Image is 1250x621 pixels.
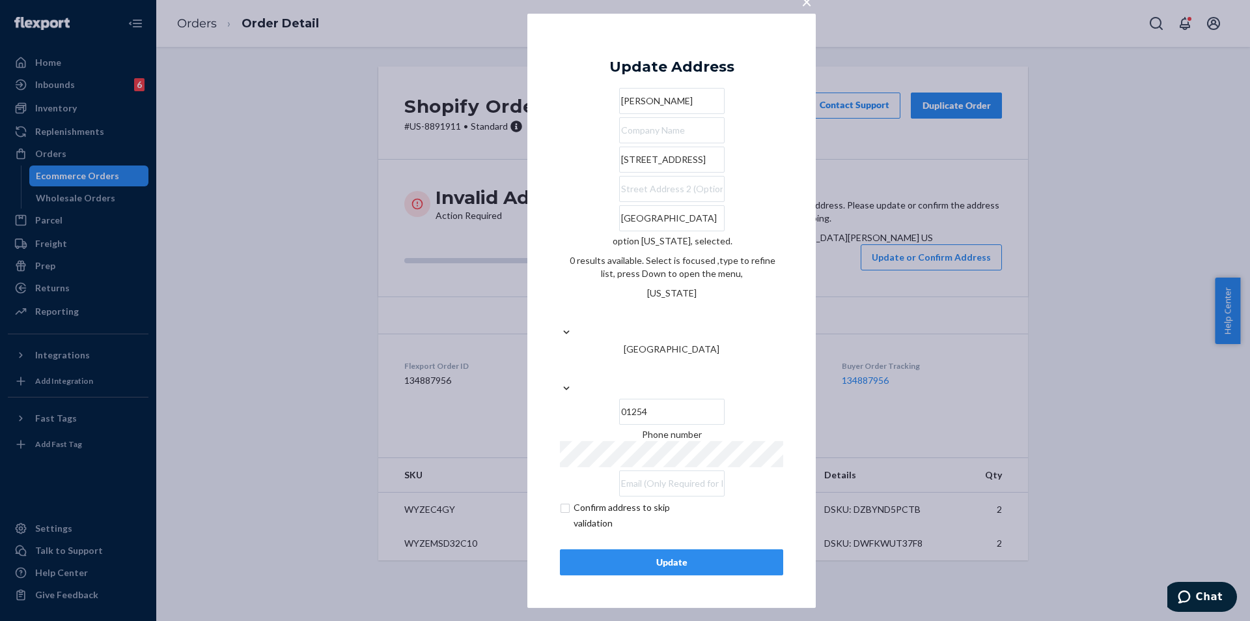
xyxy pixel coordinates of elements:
div: Update Address [609,59,734,74]
div: [GEOGRAPHIC_DATA] [560,343,783,356]
input: Street Address 2 (Optional) [619,176,725,202]
input: Company Name [619,117,725,143]
input: Email (Only Required for International) [619,470,725,497]
input: First & Last Name [619,88,725,114]
input: [GEOGRAPHIC_DATA] [671,356,673,382]
iframe: Opens a widget where you can chat to one of our agents [1167,582,1237,614]
p: 0 results available. Select is focused ,type to refine list, press Down to open the menu, [560,254,783,280]
div: [US_STATE] [560,287,783,300]
div: Update [571,556,772,569]
input: City [619,205,725,231]
p: option [US_STATE], selected. [560,235,783,248]
button: Update [560,549,783,575]
span: Phone number [642,429,702,440]
input: Street Address [619,147,725,173]
input: ZIP Code [619,399,725,425]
